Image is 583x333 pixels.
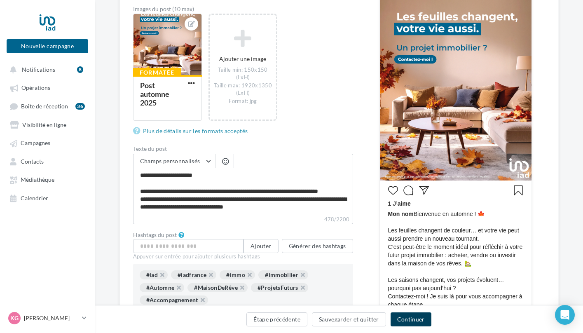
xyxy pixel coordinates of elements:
span: KG [10,314,19,322]
span: Calendrier [21,195,48,202]
a: Visibilité en ligne [5,117,90,132]
label: Texte du post [133,146,353,152]
button: Continuer [391,312,431,326]
button: Ajouter [244,239,278,253]
p: [PERSON_NAME] [24,314,79,322]
div: #MaisonDeRêve [187,283,248,292]
div: 8 [77,66,83,73]
div: 36 [75,103,85,110]
button: Champs personnalisés [133,154,215,168]
div: 1 J’aime [388,199,523,210]
div: #Accompagnement [140,295,208,305]
a: Médiathèque [5,172,90,187]
div: Images du post (10 max) [133,6,353,12]
div: #iadfrance [171,270,217,279]
svg: Commenter [403,185,413,195]
div: #ProjetsFuturs [251,283,308,292]
button: Nouvelle campagne [7,39,88,53]
a: KG [PERSON_NAME] [7,310,88,326]
svg: Partager la publication [419,185,429,195]
span: Campagnes [21,140,50,147]
a: Calendrier [5,190,90,205]
svg: J’aime [388,185,398,195]
div: #iad [140,270,168,279]
a: Campagnes [5,135,90,150]
span: Visibilité en ligne [22,121,66,128]
label: Hashtags du post [133,232,177,238]
div: Appuyer sur entrée pour ajouter plusieurs hashtags [133,253,353,260]
div: #immo [220,270,255,279]
a: Opérations [5,80,90,95]
button: Étape précédente [246,312,307,326]
span: Mon nom [388,211,414,217]
span: Notifications [22,66,55,73]
span: Médiathèque [21,176,54,183]
div: Post automne 2025 [140,81,169,107]
button: Notifications 8 [5,62,87,77]
span: Champs personnalisés [140,157,200,164]
div: Open Intercom Messenger [555,305,575,325]
label: 478/2200 [133,215,353,224]
div: #Automne [140,283,185,292]
a: Plus de détails sur les formats acceptés [133,126,251,136]
a: Boîte de réception36 [5,98,90,114]
button: Générer des hashtags [282,239,353,253]
a: Contacts [5,154,90,169]
span: Bienvenue en automne ! 🍁 Les feuilles changent de couleur… et votre vie peut aussi prendre un nou... [388,210,523,309]
div: #immobilier [258,270,308,279]
div: Formatée [133,68,181,77]
span: Contacts [21,158,44,165]
button: Sauvegarder et quitter [312,312,386,326]
svg: Enregistrer [513,185,523,195]
span: Boîte de réception [21,103,68,110]
span: Opérations [21,84,50,91]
